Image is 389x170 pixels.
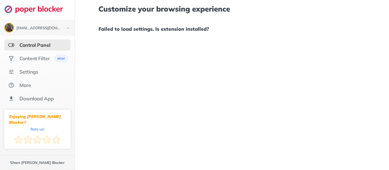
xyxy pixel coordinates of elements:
[30,128,44,130] div: Rate us!
[5,23,13,32] img: ACg8ocL6WgAvIofdV753cvBoJ7f9QbyKg8lJ_Ww2d5tbzqcn_F5knTy4ag=s96-c
[8,95,14,102] img: download-app.svg
[19,82,31,88] div: More
[10,160,65,165] div: Share [PERSON_NAME] Blocker
[8,82,14,88] img: about.svg
[9,114,66,125] div: Enjoying [PERSON_NAME] Blocker?
[64,25,72,31] img: chevron-bottom-black.svg
[98,5,365,13] h1: Customize your browsing experience
[8,55,14,61] img: social.svg
[19,42,50,48] div: Control Panel
[98,25,365,33] h1: Failed to load settings. Is extension installed?
[19,55,50,61] div: Content Filter
[16,26,61,30] div: jesus9763@gmail.com
[8,69,14,75] img: settings.svg
[19,95,54,102] div: Download App
[4,5,70,13] img: logo-webpage.svg
[19,69,38,75] div: Settings
[8,42,14,48] img: features-selected.svg
[53,55,68,62] img: menuBanner.svg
